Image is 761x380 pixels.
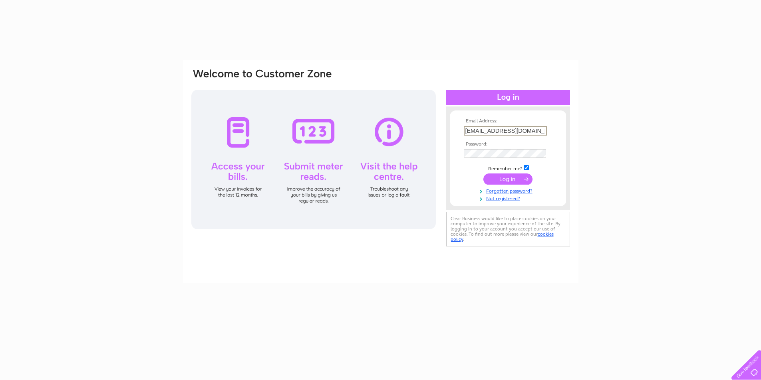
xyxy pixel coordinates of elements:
a: Forgotten password? [464,187,554,194]
input: Submit [483,173,533,185]
div: Clear Business would like to place cookies on your computer to improve your experience of the sit... [446,212,570,246]
th: Password: [462,142,554,147]
th: Email Address: [462,118,554,124]
td: Remember me? [462,164,554,172]
a: Not registered? [464,194,554,202]
a: cookies policy [451,231,554,242]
